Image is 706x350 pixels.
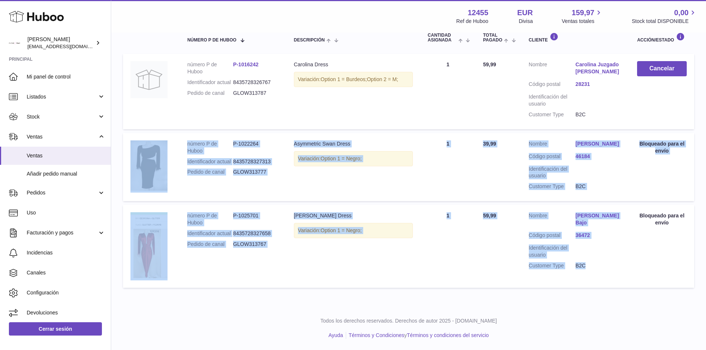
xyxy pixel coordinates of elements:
img: 3248_cc5ccc1e-e1d4-413d-906b-797714d7ed5f.jpg [130,140,168,191]
dt: Identificación del usuario [529,93,576,107]
div: Carolina Dress [294,61,413,68]
span: Ventas totales [562,18,603,25]
span: Ventas [27,152,105,159]
span: Listados [27,93,97,100]
div: Ref de Huboo [456,18,488,25]
span: 0,00 [674,8,689,18]
a: [PERSON_NAME] Bajo [576,212,622,226]
span: [EMAIL_ADDRESS][DOMAIN_NAME] [27,43,109,49]
dt: número P de Huboo [187,212,233,226]
dd: P-1022264 [233,140,279,154]
span: Configuración [27,289,105,296]
div: Variación: [294,151,413,166]
dt: Customer Type [529,111,576,118]
dt: Nombre [529,140,576,149]
dd: 8435728326767 [233,79,279,86]
dt: Código postal [529,153,576,162]
dd: B2C [576,111,622,118]
dt: Pedido de canal [187,90,233,97]
dt: Identificador actual [187,230,233,237]
dt: Pedido de canal [187,241,233,248]
dd: GLOW313767 [233,241,279,248]
dt: Identificador actual [187,79,233,86]
span: Facturación y pagos [27,229,97,236]
dt: Customer Type [529,262,576,269]
p: Todos los derechos reservados. Derechos de autor 2025 - [DOMAIN_NAME] [117,317,700,324]
td: 1 [420,205,475,288]
dd: P-1025701 [233,212,279,226]
div: Acción/Estado [637,33,687,43]
dt: Identificador actual [187,158,233,165]
a: 159,97 Ventas totales [562,8,603,25]
span: Añadir pedido manual [27,170,105,177]
span: Devoluciones [27,309,105,316]
dt: Nombre [529,61,576,77]
span: número P de Huboo [187,38,236,43]
dd: GLOW313787 [233,90,279,97]
dt: Customer Type [529,183,576,190]
div: [PERSON_NAME] Dress [294,212,413,219]
strong: 12455 [468,8,488,18]
strong: EUR [517,8,533,18]
span: Option 1 = Negro; [321,227,362,233]
div: Bloqueado para el envío [637,140,687,154]
dd: B2C [576,262,622,269]
span: Pedidos [27,189,97,196]
div: Variación: [294,223,413,238]
a: Carolina Juzgado [PERSON_NAME] [576,61,622,75]
dt: Identificación del usuario [529,166,576,180]
span: 159,97 [572,8,594,18]
dt: número P de Huboo [187,140,233,154]
a: P-1016242 [233,61,259,67]
dd: GLOW313777 [233,169,279,176]
span: Stock total DISPONIBLE [632,18,697,25]
span: 39,99 [483,141,496,147]
span: 59,99 [483,61,496,67]
a: Cerrar sesión [9,322,102,336]
a: 46184 [576,153,622,160]
a: Ayuda [328,332,343,338]
li: y [346,332,489,339]
dt: número P de Huboo [187,61,233,75]
dd: 8435728327313 [233,158,279,165]
span: Cantidad ASIGNADA [428,33,457,43]
dd: 8435728327658 [233,230,279,237]
a: 28231 [576,81,622,88]
span: Option 2 = M; [367,76,398,82]
div: Variación: [294,72,413,87]
span: 59,99 [483,213,496,219]
img: pedidos@glowrias.com [9,37,20,49]
a: Términos y Condiciones [349,332,404,338]
img: G121374.jpg [130,212,168,279]
dt: Código postal [529,81,576,90]
a: 0,00 Stock total DISPONIBLE [632,8,697,25]
dt: Pedido de canal [187,169,233,176]
span: Option 1 = Negro; [321,156,362,161]
a: 36472 [576,232,622,239]
dt: Identificación del usuario [529,244,576,259]
span: Uso [27,209,105,216]
dd: B2C [576,183,622,190]
div: Cliente [529,33,623,43]
a: [PERSON_NAME] [576,140,622,147]
span: Incidencias [27,249,105,256]
div: Bloqueado para el envío [637,212,687,226]
button: Cancelar [637,61,687,76]
span: Canales [27,269,105,276]
div: [PERSON_NAME] [27,36,94,50]
div: Divisa [519,18,533,25]
img: no-photo.jpg [130,61,168,98]
span: Stock [27,113,97,120]
dt: Código postal [529,232,576,241]
td: 1 [420,133,475,201]
span: Total pagado [483,33,502,43]
span: Mi panel de control [27,73,105,80]
span: Option 1 = Burdeos; [321,76,367,82]
a: Términos y condiciones del servicio [407,332,489,338]
span: Ventas [27,133,97,140]
dt: Nombre [529,212,576,228]
td: 1 [420,54,475,129]
span: Descripción [294,38,325,43]
div: Asymmetric Swan Dress [294,140,413,147]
